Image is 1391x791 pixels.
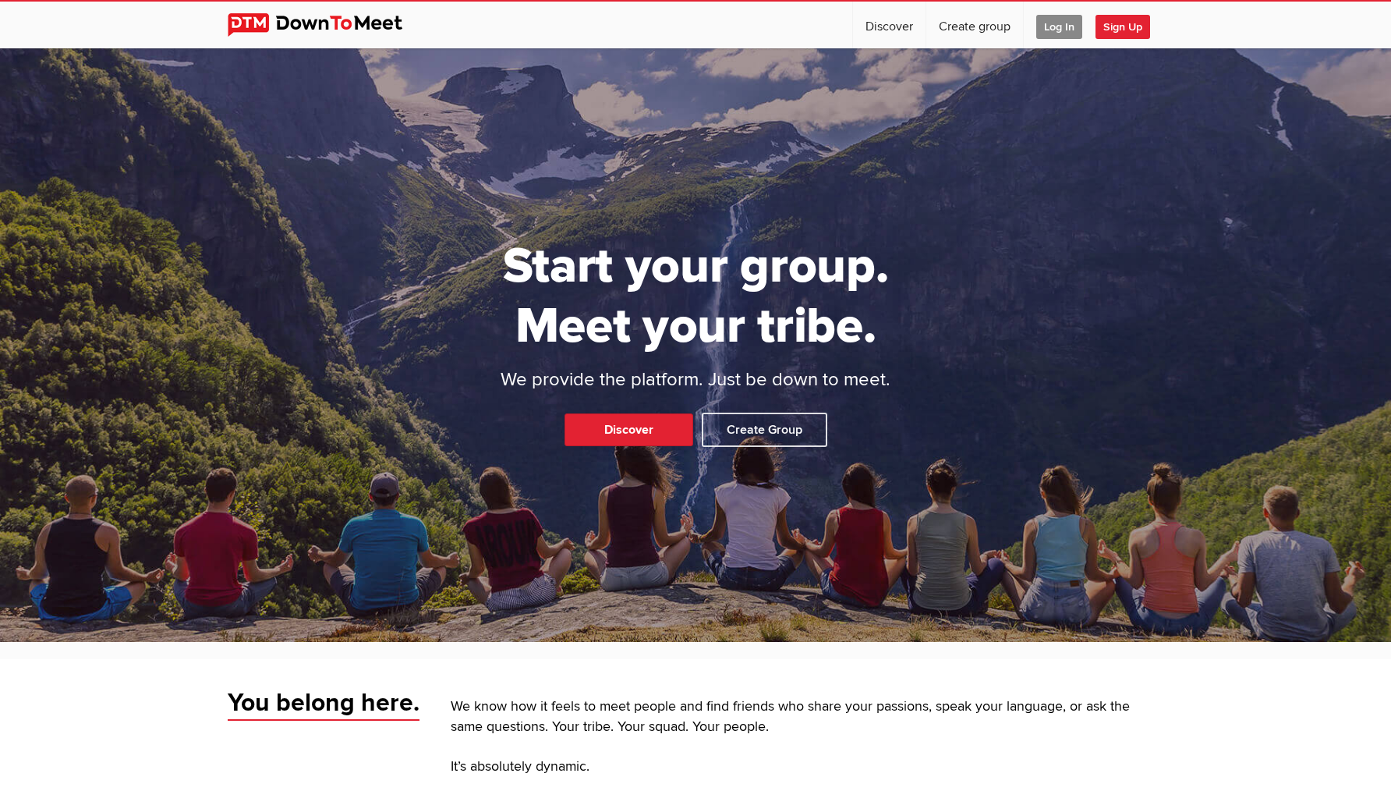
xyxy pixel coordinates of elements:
a: Create Group [702,413,827,447]
span: Log In [1036,15,1082,39]
a: Discover [565,413,693,446]
a: Discover [853,2,926,48]
p: We know how it feels to meet people and find friends who share your passions, speak your language... [451,697,1163,739]
a: Sign Up [1095,2,1163,48]
a: Log In [1024,2,1095,48]
a: Create group [926,2,1023,48]
span: Sign Up [1095,15,1150,39]
h1: Start your group. Meet your tribe. [442,236,949,356]
img: DownToMeet [228,13,427,37]
p: It’s absolutely dynamic. [451,757,1163,778]
span: You belong here. [228,687,419,722]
